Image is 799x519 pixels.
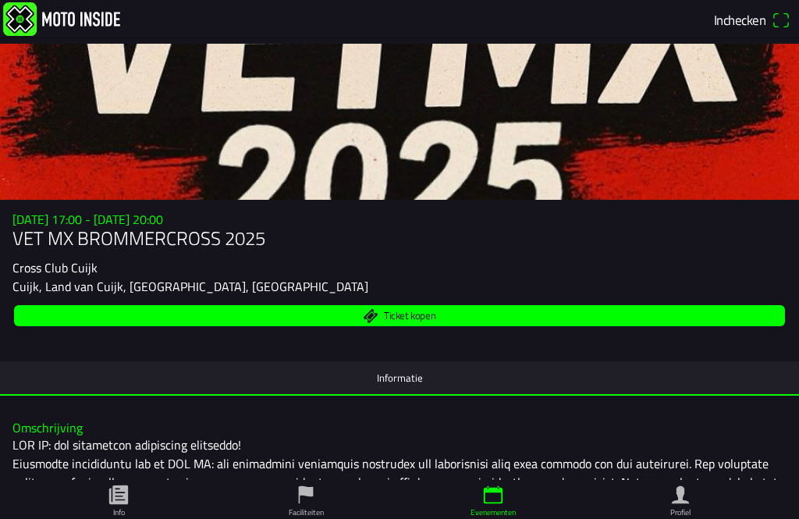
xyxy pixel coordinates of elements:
ion-icon: calendar [481,483,505,507]
h3: [DATE] 17:00 - [DATE] 20:00 [12,212,787,227]
ion-icon: flag [294,483,318,507]
ion-label: Profiel [670,507,691,518]
a: Incheckenqr scanner [708,6,796,33]
span: Inchecken [714,9,765,30]
h3: Omschrijving [12,421,787,435]
ion-label: Evenementen [471,507,516,518]
span: Ticket kopen [384,311,435,322]
h1: VET MX BROMMERCROSS 2025 [12,227,787,250]
ion-label: Info [113,507,125,518]
ion-icon: paper [107,483,130,507]
ion-icon: person [669,483,692,507]
ion-text: Cuijk, Land van Cuijk, [GEOGRAPHIC_DATA], [GEOGRAPHIC_DATA] [12,277,368,296]
ion-text: Cross Club Cuijk [12,258,98,277]
ion-label: Faciliteiten [289,507,324,518]
ion-label: Informatie [377,369,423,386]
